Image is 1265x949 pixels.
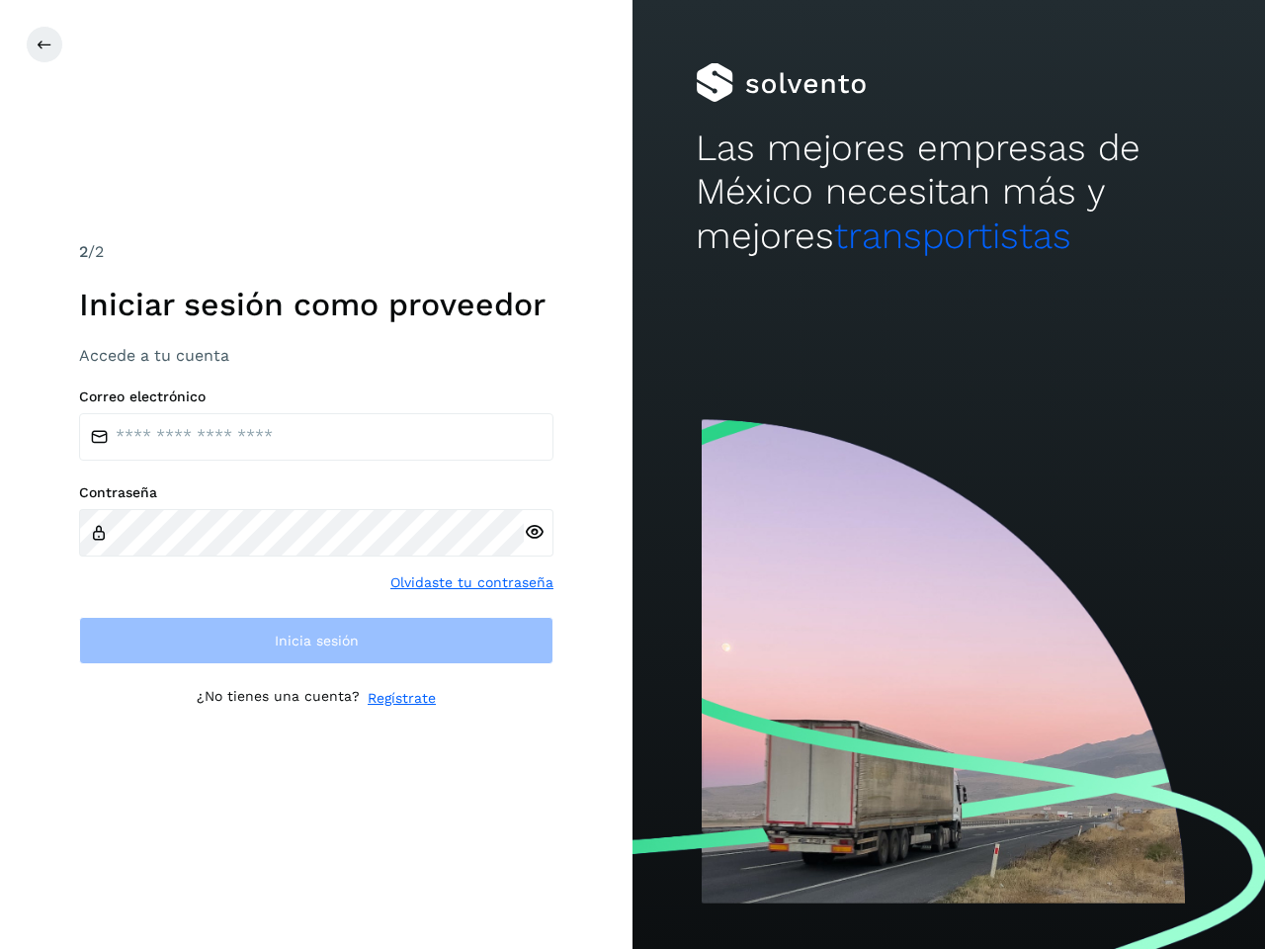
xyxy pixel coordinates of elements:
button: Inicia sesión [79,617,553,664]
h1: Iniciar sesión como proveedor [79,286,553,323]
span: 2 [79,242,88,261]
a: Olvidaste tu contraseña [390,572,553,593]
h2: Las mejores empresas de México necesitan más y mejores [696,127,1202,258]
label: Contraseña [79,484,553,501]
p: ¿No tienes una cuenta? [197,688,360,709]
div: /2 [79,240,553,264]
label: Correo electrónico [79,388,553,405]
h3: Accede a tu cuenta [79,346,553,365]
span: Inicia sesión [275,634,359,647]
a: Regístrate [368,688,436,709]
span: transportistas [834,215,1071,257]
